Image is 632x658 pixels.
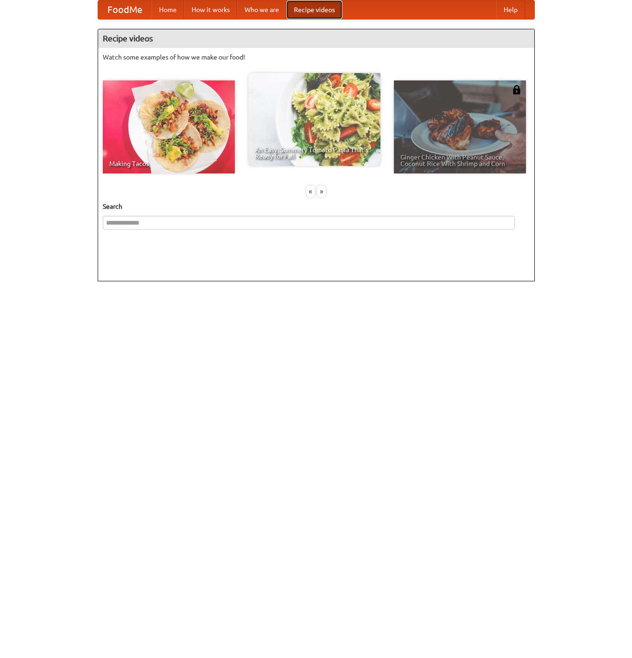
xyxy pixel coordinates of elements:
span: Making Tacos [109,160,228,167]
a: Who we are [237,0,286,19]
a: FoodMe [98,0,152,19]
h5: Search [103,202,530,211]
a: Making Tacos [103,80,235,173]
img: 483408.png [512,85,521,94]
a: An Easy, Summery Tomato Pasta That's Ready for Fall [248,73,380,166]
p: Watch some examples of how we make our food! [103,53,530,62]
a: Home [152,0,184,19]
div: « [306,186,315,197]
a: Recipe videos [286,0,342,19]
span: An Easy, Summery Tomato Pasta That's Ready for Fall [255,146,374,160]
a: Help [496,0,525,19]
h4: Recipe videos [98,29,534,48]
a: How it works [184,0,237,19]
div: » [317,186,326,197]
